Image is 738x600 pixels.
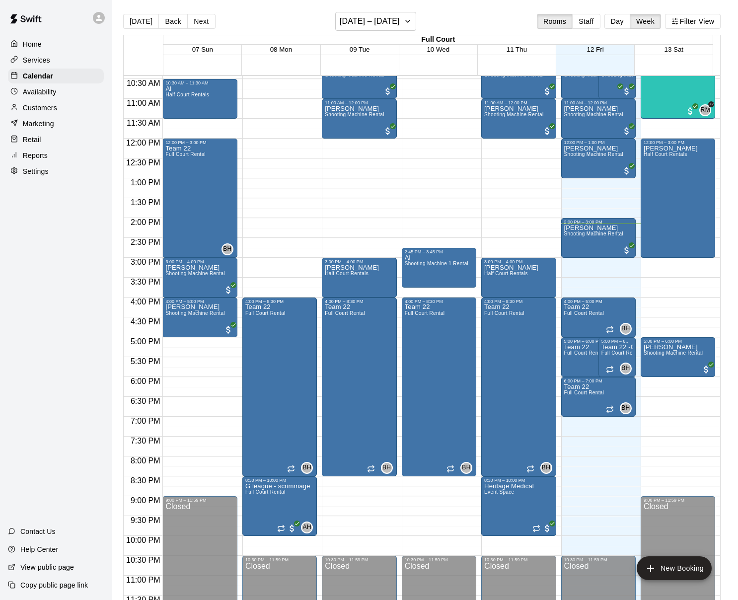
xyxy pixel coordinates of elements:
p: Calendar [23,71,53,81]
span: Full Court Rental [564,310,604,316]
span: 8:00 PM [128,456,163,465]
p: Home [23,39,42,49]
div: Brandon Holmes [221,243,233,255]
div: 8:30 PM – 10:00 PM: G league - scrimmage [242,476,317,536]
span: All customers have paid [610,86,620,96]
div: 3:00 PM – 4:00 PM: Melvil Delestre [162,258,237,298]
div: 6:00 PM – 7:00 PM [564,378,633,383]
span: BH [462,463,470,473]
span: Brandon Holmes [385,462,393,474]
span: Recurring event [367,465,375,473]
span: 5:00 PM [128,337,163,346]
div: 9:30 AM – 11:30 AM: 🏀 Hoop Legends (Ages 9-12) Open Runs [641,39,715,119]
div: Brandon Holmes [540,462,552,474]
div: Availability [8,84,104,99]
button: [DATE] – [DATE] [335,12,416,31]
span: Recurring event [606,326,614,334]
div: 10:30 PM – 11:59 PM [325,557,393,562]
div: Alan Hyppolite [301,522,313,533]
span: 12 Fri [587,46,604,53]
div: 4:00 PM – 5:00 PM [564,299,633,304]
span: 12:00 PM [124,139,162,147]
span: 10:30 AM [124,79,163,87]
div: 10:30 PM – 11:59 PM [484,557,553,562]
div: 9:00 PM – 11:59 PM [644,498,712,503]
span: Shooting Machine Rental [564,231,623,236]
a: Settings [8,164,104,179]
div: Brandon Holmes [620,323,632,335]
div: 11:00 AM – 12:00 PM: Sherly Bruno [322,99,396,139]
div: 11:00 AM – 12:00 PM [484,100,553,105]
span: Shooting Machine Rental [165,310,224,316]
div: 10:30 AM – 11:30 AM [165,80,234,85]
div: Full Court [163,35,713,45]
div: 10:00 AM – 11:00 AM: Jacqueline Newis [561,59,625,99]
div: 12:00 PM – 3:00 PM [644,140,712,145]
div: 3:00 PM – 4:00 PM [165,259,234,264]
div: 8:30 PM – 10:00 PM: Heritage Medical [481,476,556,536]
div: 11:00 AM – 12:00 PM: Sherly Bruno [561,99,636,139]
div: 4:00 PM – 8:30 PM: Team 22 [322,298,396,476]
span: Full Court Rental [245,310,286,316]
span: Brandon Holmes [624,323,632,335]
p: Services [23,55,50,65]
button: Day [604,14,630,29]
div: 11:00 AM – 12:00 PM [325,100,393,105]
span: 1:00 PM [128,178,163,187]
div: 10:30 PM – 11:59 PM [564,557,633,562]
div: 4:00 PM – 8:30 PM: Team 22 [481,298,556,476]
span: Shooting Machine Rental [564,112,623,117]
span: Shooting Machine Rental [564,151,623,157]
div: 3:00 PM – 4:00 PM [325,259,393,264]
span: Brandon Holmes [305,462,313,474]
span: 08 Mon [270,46,292,53]
span: Shooting Machine Rental [165,271,224,276]
span: All customers have paid [383,86,393,96]
span: 6:30 PM [128,397,163,405]
div: 5:00 PM – 6:00 PM: Team 22 -Group Training [598,337,636,377]
span: BH [621,324,630,334]
span: 5:30 PM [128,357,163,366]
div: 11:00 AM – 12:00 PM [564,100,633,105]
span: All customers have paid [223,325,233,335]
div: 12:00 PM – 1:00 PM [564,140,633,145]
span: 7:30 PM [128,437,163,445]
span: Full Court Rental [405,310,445,316]
div: Retail [8,132,104,147]
span: 10:30 PM [124,556,162,564]
div: Ramon Mejia [699,104,711,116]
div: Brandon Holmes [460,462,472,474]
p: Marketing [23,119,54,129]
div: 2:00 PM – 3:00 PM: Dwayne Lucas [561,218,636,258]
span: 7:00 PM [128,417,163,425]
span: BH [621,403,630,413]
span: Full Court Rental [564,350,604,356]
span: Recurring event [277,525,285,532]
span: 1:30 PM [128,198,163,207]
span: Brandon Holmes [225,243,233,255]
div: 5:00 PM – 6:00 PM: Team 22 [561,337,625,377]
span: 11:00 AM [124,99,163,107]
span: 11:30 AM [124,119,163,127]
p: Retail [23,135,41,145]
div: 4:00 PM – 5:00 PM: Melvil Delestre [162,298,237,337]
p: Settings [23,166,49,176]
button: [DATE] [123,14,159,29]
button: Next [187,14,215,29]
div: 4:00 PM – 8:30 PM: Team 22 [242,298,317,476]
span: AH [303,523,311,532]
span: Full Court Rental [564,390,604,395]
div: 12:00 PM – 1:00 PM: Sherly Bruno [561,139,636,178]
div: Brandon Holmes [301,462,313,474]
div: 4:00 PM – 8:30 PM [484,299,553,304]
span: BH [382,463,391,473]
div: 9:00 PM – 11:59 PM [165,498,234,503]
a: Services [8,53,104,68]
span: RM [701,105,710,115]
span: All customers have paid [622,245,632,255]
a: Home [8,37,104,52]
button: 07 Sun [192,46,213,53]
